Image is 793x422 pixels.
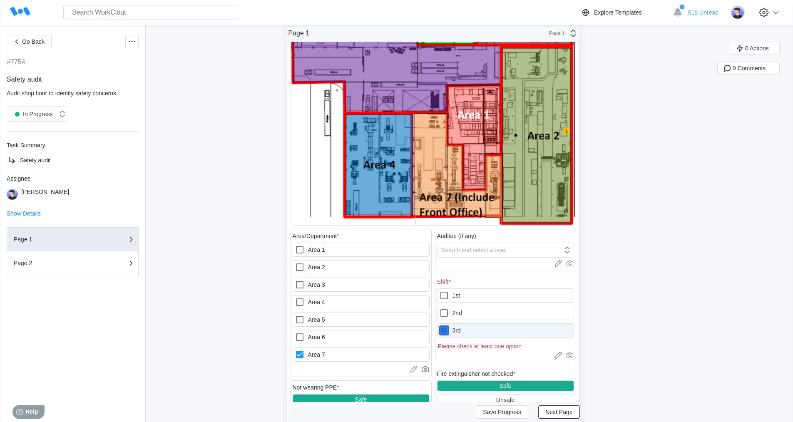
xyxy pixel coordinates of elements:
[437,323,574,338] label: 3rd
[538,405,579,419] button: Next Page
[14,260,97,266] div: Page 2
[293,260,430,274] label: Area 2
[7,76,42,83] span: Safety audit
[544,30,565,36] div: Page 1
[476,405,528,419] button: Save Progress
[63,5,238,20] input: Search WorkClout
[7,155,139,165] a: Safety audit
[437,306,574,320] label: 2nd
[7,175,139,182] div: Assignee
[7,227,139,251] button: Page 1
[21,189,69,200] div: [PERSON_NAME]
[293,313,430,327] label: Area 5
[22,39,45,45] span: Go Back
[293,233,339,239] div: Area/Department
[293,330,430,344] label: Area 6
[717,62,780,75] button: 0 Comments
[483,409,521,415] span: Save Progress
[7,211,41,216] button: Show Details
[437,233,476,239] div: Auditee (if any)
[581,7,669,17] a: Explore Templates
[688,9,718,16] span: 619 Unread
[594,9,642,16] div: Explore Templates
[7,58,25,66] div: #7754
[355,396,367,403] div: Safe
[293,348,430,362] label: Area 7
[11,108,53,120] div: In Progress
[730,42,780,55] button: 0 Actions
[293,278,430,292] label: Area 3
[437,288,574,303] label: 1st
[14,236,97,242] div: Page 1
[7,35,52,48] button: Go Back
[288,30,310,37] div: Page 1
[7,251,139,275] button: Page 2
[437,278,451,285] div: Shift
[7,142,139,149] div: Task Summary
[545,409,572,415] span: Next Page
[7,189,18,200] img: user-5.png
[496,397,515,403] div: Unsafe
[442,247,506,253] div: Search and select a user
[293,384,339,391] div: Not wearing PPE
[733,65,766,71] span: 0 Comments
[293,295,430,309] label: Area 4
[745,45,769,51] span: 0 Actions
[437,341,574,350] div: Please check at least one option
[437,370,515,377] div: Fire extinguisher not checked
[20,157,51,164] span: Safety audit
[731,5,745,20] img: user-5.png
[500,382,512,389] div: Safe
[293,243,430,257] label: Area 1
[7,90,139,97] div: Audit shop floor to identify safety concerns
